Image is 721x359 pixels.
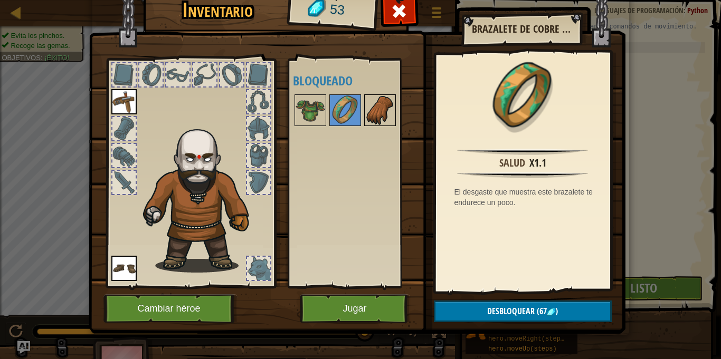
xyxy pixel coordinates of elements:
[488,62,557,130] img: portrait.png
[300,294,410,323] button: Jugar
[454,187,596,208] div: El desgaste que muestra este brazalete te endurece un poco.
[547,308,555,316] img: gem.png
[434,300,612,322] button: Desbloquear(67)
[111,256,137,281] img: portrait.png
[138,119,267,273] img: goliath_hair.png
[365,95,395,125] img: portrait.png
[457,172,587,178] img: hr.png
[499,156,525,171] div: Salud
[111,89,137,114] img: portrait.png
[472,23,571,35] h2: Brazalete de cobre deslustrado
[555,305,558,317] span: )
[293,74,418,88] h4: Bloqueado
[487,305,535,317] span: Desbloquear
[330,95,360,125] img: portrait.png
[535,305,547,317] span: (67
[296,95,325,125] img: portrait.png
[529,156,546,171] div: x1.1
[457,149,587,155] img: hr.png
[103,294,238,323] button: Cambiar héroe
